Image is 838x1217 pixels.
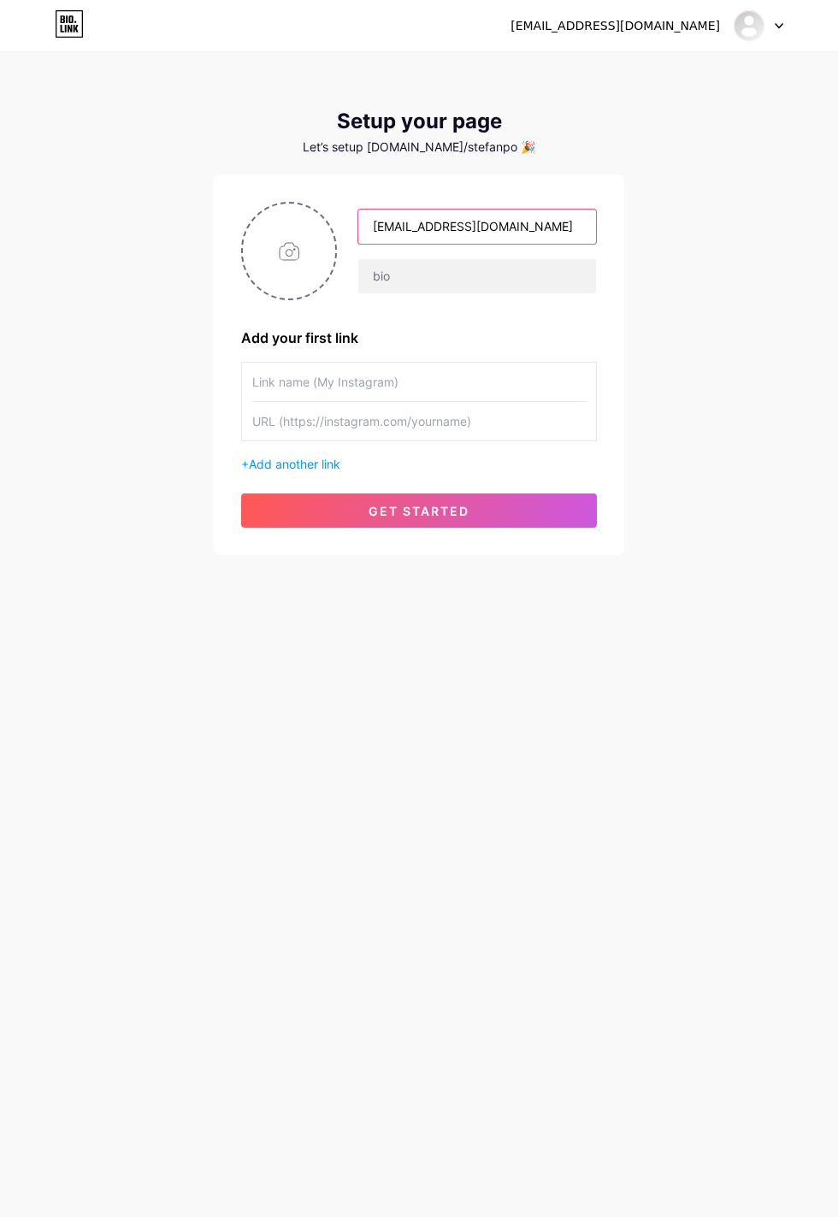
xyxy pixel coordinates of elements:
div: Setup your page [214,109,624,133]
img: Stefan Portselis [733,9,765,42]
div: Add your first link [241,328,597,348]
input: bio [358,259,596,293]
div: [EMAIL_ADDRESS][DOMAIN_NAME] [510,17,720,35]
div: + [241,455,597,473]
button: get started [241,493,597,528]
input: Link name (My Instagram) [252,363,586,401]
input: Your name [358,210,596,244]
input: URL (https://instagram.com/yourname) [252,402,586,440]
div: Let’s setup [DOMAIN_NAME]/stefanpo 🎉 [214,140,624,154]
span: Add another link [249,457,340,471]
span: get started [369,504,469,518]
